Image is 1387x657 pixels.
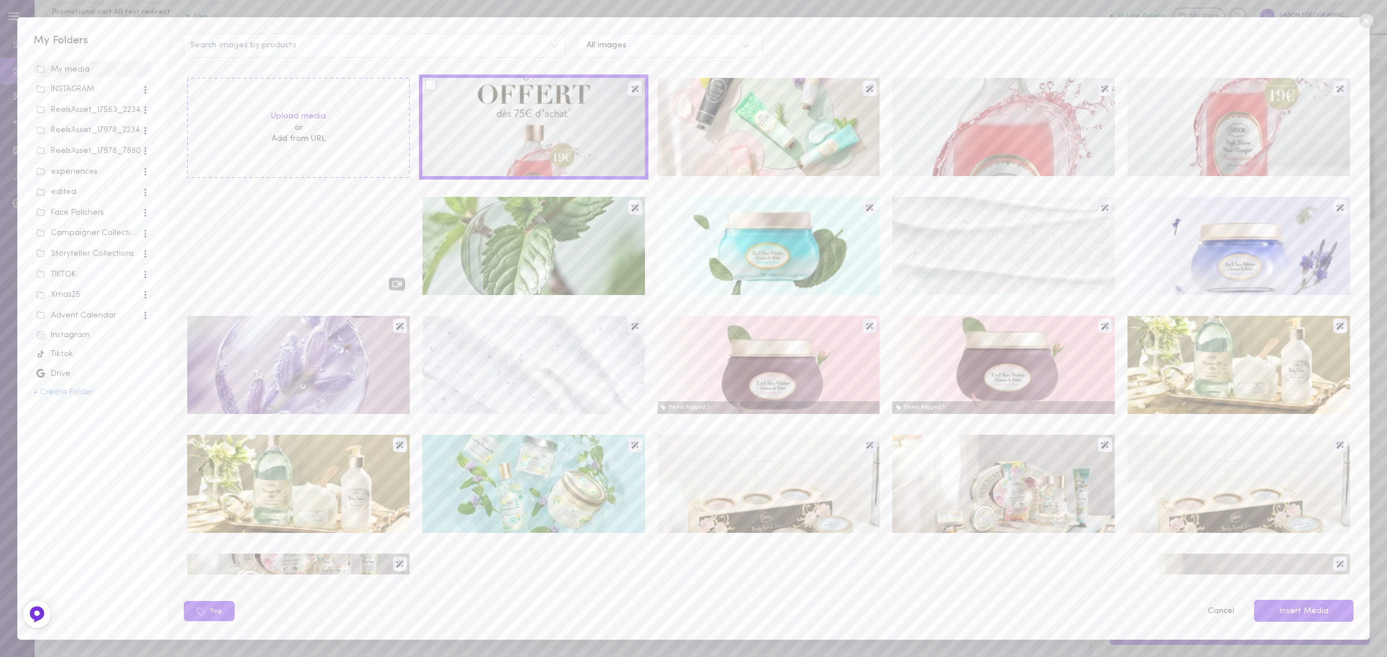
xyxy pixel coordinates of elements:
[36,269,142,281] div: TIKTOK
[36,125,142,136] div: ReelsAsset_17978_2234
[36,166,142,178] div: experiences
[184,601,235,621] button: Tag
[36,104,142,116] div: ReelsAsset_17563_2234
[190,42,296,50] span: Search images by products
[587,42,626,50] div: All images
[36,84,142,95] div: INSTAGRAM
[34,183,151,200] span: edited
[168,17,1369,639] div: Search images by productsAll imagesUpload mediaorAdd from URLimageimageimageimageimageimageimagei...
[34,61,151,77] span: unsorted
[34,307,151,324] span: Advent Calendar
[34,162,151,180] span: experiences
[36,349,149,360] div: Tiktok
[34,224,151,241] span: Campaigner Collections
[34,80,151,98] span: INSTAGRAM
[271,111,326,122] label: Upload media
[34,389,93,397] button: + Create Folder
[34,265,151,282] span: TIKTOK
[28,606,46,623] img: Feedback Button
[36,330,149,341] div: Instagram
[271,122,326,134] span: or
[36,310,142,322] div: Advent Calendar
[272,135,325,143] span: Add from URL
[34,286,151,303] span: Xmas25
[36,227,142,239] div: Campaigner Collections
[1254,600,1353,622] button: Insert Media
[34,142,151,159] span: ReelsAsset_17978_7880
[36,248,142,260] div: Storyteller Collections
[36,368,149,380] div: Drive
[1200,599,1241,624] button: Cancel
[36,289,142,301] div: Xmas25
[34,204,151,221] span: Face Polishers
[36,207,142,219] div: Face Polishers
[36,64,149,76] div: My media
[36,186,142,198] div: edited
[34,35,88,46] span: My Folders
[34,245,151,262] span: Storyteller Collections
[34,121,151,139] span: ReelsAsset_17978_2234
[36,145,142,157] div: ReelsAsset_17978_7880
[34,101,151,118] span: ReelsAsset_17563_2234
